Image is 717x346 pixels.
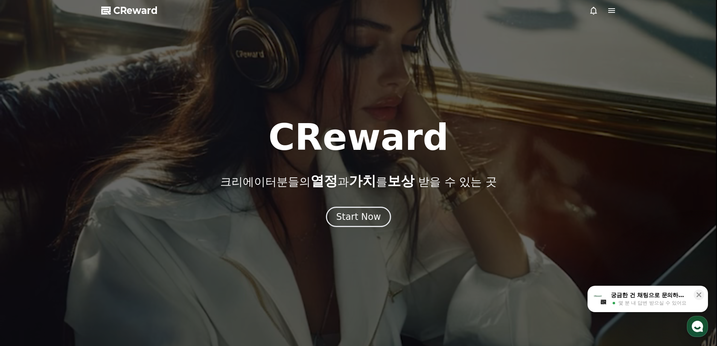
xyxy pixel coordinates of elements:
a: Start Now [326,214,391,221]
span: 보상 [387,173,414,189]
span: 열정 [311,173,338,189]
p: 크리에이터분들의 과 를 받을 수 있는 곳 [220,174,496,189]
a: CReward [101,5,158,17]
h1: CReward [268,119,449,155]
span: 가치 [349,173,376,189]
span: CReward [113,5,158,17]
div: Start Now [336,211,381,223]
button: Start Now [326,207,391,227]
